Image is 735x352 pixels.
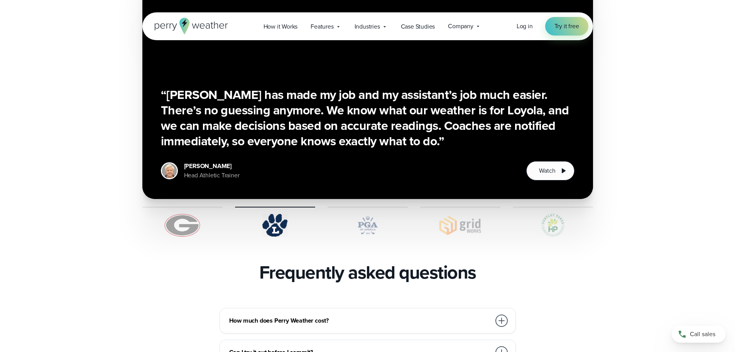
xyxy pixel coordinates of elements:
a: Try it free [545,17,588,36]
span: Company [448,22,473,31]
img: Gridworks.svg [420,214,500,237]
span: Case Studies [401,22,435,31]
h3: How much does Perry Weather cost? [229,316,491,325]
span: Watch [539,166,555,175]
h3: “[PERSON_NAME] has made my job and my assistant’s job much easier. There’s no guessing anymore. W... [161,87,574,149]
span: Features [311,22,333,31]
a: How it Works [257,19,304,34]
span: Call sales [690,330,715,339]
div: Head Athletic Trainer [184,171,240,180]
div: [PERSON_NAME] [184,162,240,171]
span: Industries [355,22,380,31]
span: Try it free [554,22,579,31]
span: How it Works [264,22,298,31]
button: Watch [526,161,574,180]
a: Call sales [672,326,726,343]
span: Log in [517,22,533,31]
img: PGA.svg [328,214,408,237]
a: Log in [517,22,533,31]
h2: Frequently asked questions [259,262,476,283]
a: Case Studies [394,19,442,34]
